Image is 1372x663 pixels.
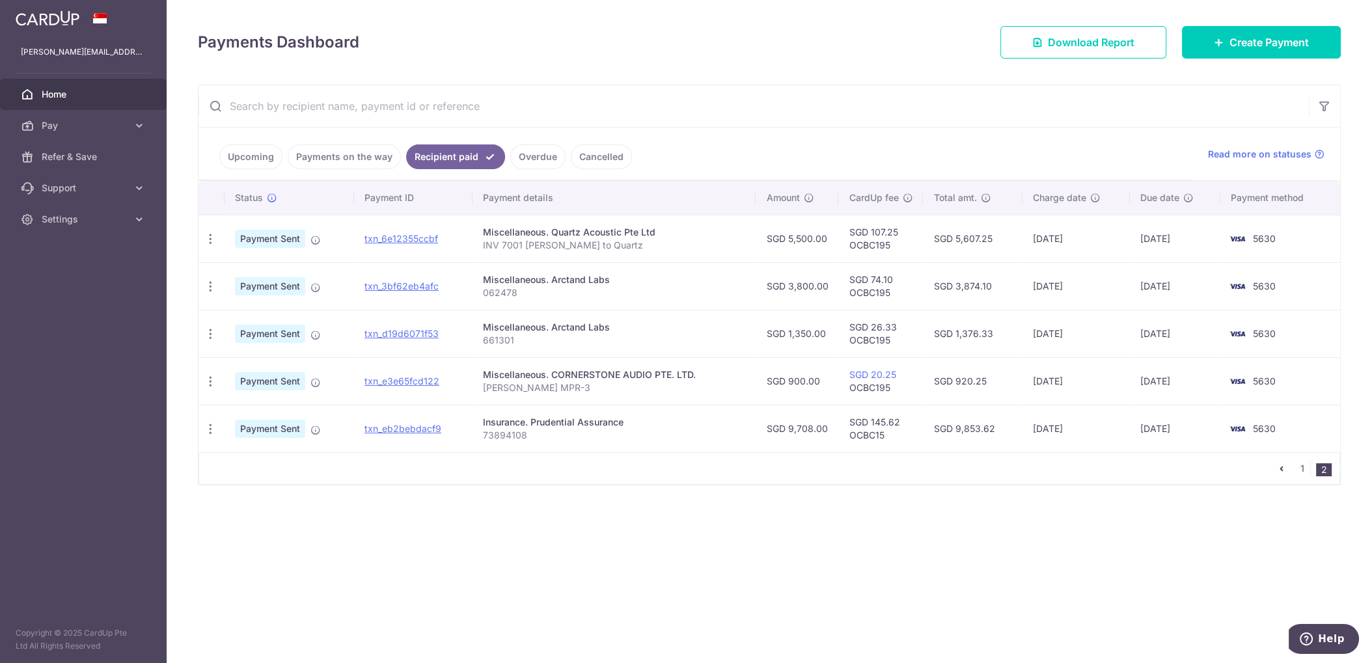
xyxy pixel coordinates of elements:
[483,273,746,286] div: Miscellaneous. Arctand Labs
[16,10,79,26] img: CardUp
[1316,463,1332,476] li: 2
[42,213,128,226] span: Settings
[838,405,923,452] td: SGD 145.62 OCBC15
[235,372,305,390] span: Payment Sent
[1220,181,1340,215] th: Payment method
[838,215,923,262] td: SGD 107.25 OCBC195
[1140,191,1179,204] span: Due date
[1022,262,1130,310] td: [DATE]
[756,310,838,357] td: SGD 1,350.00
[1295,461,1310,476] a: 1
[923,357,1022,405] td: SGD 920.25
[235,191,263,204] span: Status
[756,215,838,262] td: SGD 5,500.00
[1289,624,1359,656] iframe: Opens a widget where you can find more information
[1022,215,1130,262] td: [DATE]
[1033,191,1086,204] span: Charge date
[923,405,1022,452] td: SGD 9,853.62
[235,230,305,248] span: Payment Sent
[364,375,439,386] a: txn_e3e65fcd122
[1130,262,1220,310] td: [DATE]
[1130,405,1220,452] td: [DATE]
[364,233,438,244] a: txn_6e12355ccbf
[1000,26,1166,59] a: Download Report
[510,144,566,169] a: Overdue
[483,239,746,252] p: INV 7001 [PERSON_NAME] to Quartz
[756,357,838,405] td: SGD 900.00
[42,182,128,195] span: Support
[483,368,746,381] div: Miscellaneous. CORNERSTONE AUDIO PTE. LTD.
[838,310,923,357] td: SGD 26.33 OCBC195
[766,191,799,204] span: Amount
[364,280,439,291] a: txn_3bf62eb4afc
[1182,26,1341,59] a: Create Payment
[1022,310,1130,357] td: [DATE]
[923,215,1022,262] td: SGD 5,607.25
[1224,373,1250,389] img: Bank Card
[1253,375,1276,386] span: 5630
[1253,233,1276,244] span: 5630
[1253,328,1276,339] span: 5630
[1022,357,1130,405] td: [DATE]
[838,357,923,405] td: OCBC195
[1208,148,1324,161] a: Read more on statuses
[1048,34,1134,50] span: Download Report
[483,334,746,347] p: 661301
[1224,421,1250,437] img: Bank Card
[1229,34,1309,50] span: Create Payment
[933,191,976,204] span: Total amt.
[42,119,128,132] span: Pay
[235,325,305,343] span: Payment Sent
[42,150,128,163] span: Refer & Save
[756,262,838,310] td: SGD 3,800.00
[354,181,473,215] th: Payment ID
[364,423,441,434] a: txn_eb2bebdacf9
[288,144,401,169] a: Payments on the way
[483,416,746,429] div: Insurance. Prudential Assurance
[235,277,305,295] span: Payment Sent
[219,144,282,169] a: Upcoming
[483,286,746,299] p: 062478
[849,191,898,204] span: CardUp fee
[1022,405,1130,452] td: [DATE]
[473,181,756,215] th: Payment details
[923,310,1022,357] td: SGD 1,376.33
[1130,357,1220,405] td: [DATE]
[21,46,146,59] p: [PERSON_NAME][EMAIL_ADDRESS][DOMAIN_NAME]
[1274,453,1339,484] nav: pager
[483,381,746,394] p: [PERSON_NAME] MPR-3
[1224,278,1250,294] img: Bank Card
[1130,215,1220,262] td: [DATE]
[571,144,632,169] a: Cancelled
[198,31,359,54] h4: Payments Dashboard
[1130,310,1220,357] td: [DATE]
[1253,280,1276,291] span: 5630
[406,144,505,169] a: Recipient paid
[923,262,1022,310] td: SGD 3,874.10
[1224,231,1250,247] img: Bank Card
[838,262,923,310] td: SGD 74.10 OCBC195
[483,226,746,239] div: Miscellaneous. Quartz Acoustic Pte Ltd
[1208,148,1311,161] span: Read more on statuses
[1224,326,1250,342] img: Bank Card
[483,321,746,334] div: Miscellaneous. Arctand Labs
[364,328,439,339] a: txn_d19d6071f53
[42,88,128,101] span: Home
[483,429,746,442] p: 73894108
[235,420,305,438] span: Payment Sent
[1253,423,1276,434] span: 5630
[756,405,838,452] td: SGD 9,708.00
[199,85,1309,127] input: Search by recipient name, payment id or reference
[849,369,896,380] a: SGD 20.25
